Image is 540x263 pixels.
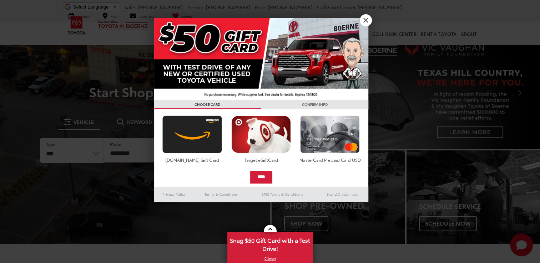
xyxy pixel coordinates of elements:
h3: CHOOSE CARD [154,100,261,109]
a: SMS Terms & Conditions [249,190,316,198]
img: amazoncard.png [161,115,224,153]
div: Target eGiftCard [229,157,293,163]
span: Snag $50 Gift Card with a Test Drive! [228,233,312,254]
div: [DOMAIN_NAME] Gift Card [161,157,224,163]
a: Brand Disclaimers [316,190,368,198]
img: 42635_top_851395.jpg [154,18,368,100]
img: mastercard.png [298,115,362,153]
img: targetcard.png [229,115,293,153]
h3: CONFIRM INFO [261,100,368,109]
div: MasterCard Prepaid Card USD [298,157,362,163]
a: Privacy Policy [154,190,194,198]
a: Terms & Conditions [194,190,248,198]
